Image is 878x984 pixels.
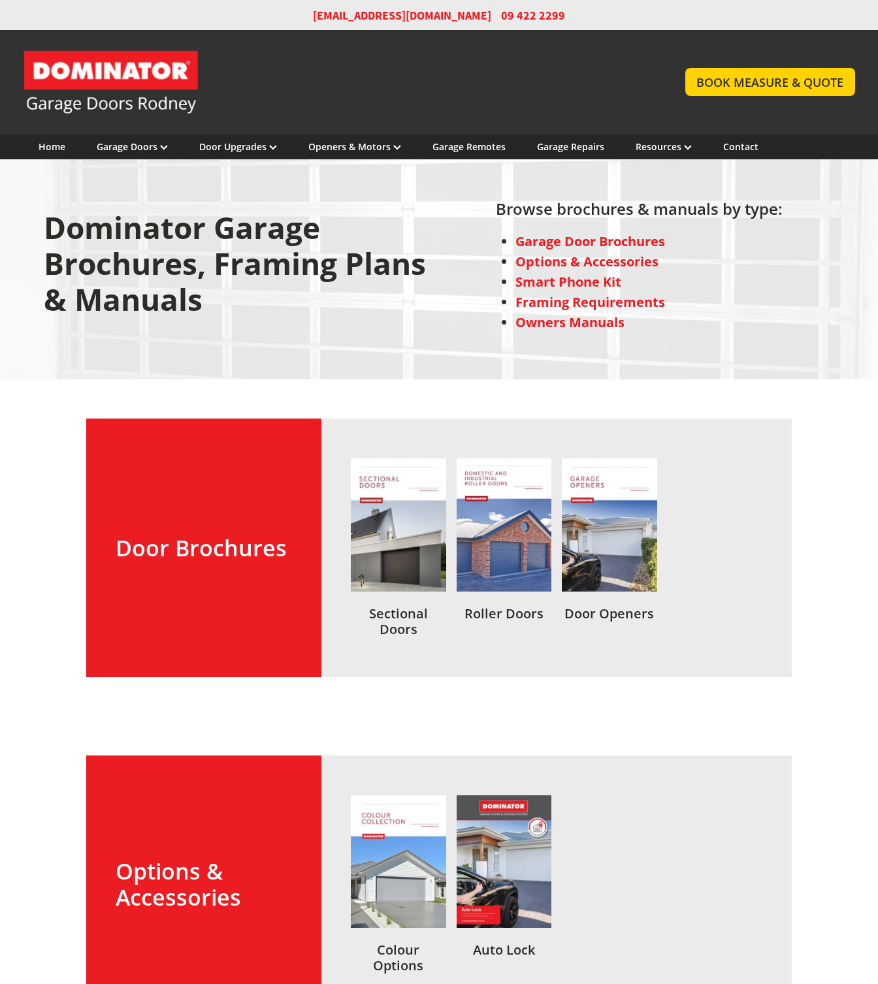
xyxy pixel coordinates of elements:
[116,858,292,912] h2: Options & Accessories
[515,313,625,331] a: Owners Manuals
[515,232,665,250] a: Garage Door Brochures
[39,140,65,153] a: Home
[308,140,401,153] a: Openers & Motors
[515,253,658,270] a: Options & Accessories
[496,200,783,225] h2: Browse brochures & manuals by type:
[97,140,168,153] a: Garage Doors
[313,8,491,24] a: [EMAIL_ADDRESS][DOMAIN_NAME]
[515,273,621,291] a: Smart Phone Kit
[723,140,758,153] a: Contact
[515,293,665,311] a: Framing Requirements
[432,140,506,153] a: Garage Remotes
[685,68,854,96] a: BOOK MEASURE & QUOTE
[199,140,277,153] a: Door Upgrades
[501,8,565,24] span: 09 422 2299
[636,140,692,153] a: Resources
[44,210,434,330] h1: Dominator Garage Brochures, Framing Plans & Manuals
[116,535,292,562] h2: Door Brochures
[537,140,604,153] a: Garage Repairs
